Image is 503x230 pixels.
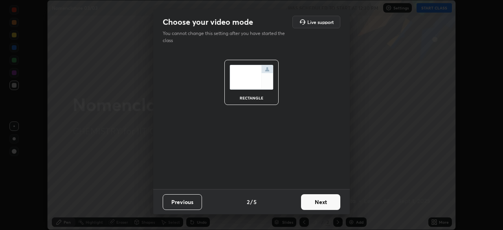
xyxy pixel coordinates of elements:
[301,194,340,210] button: Next
[250,198,253,206] h4: /
[163,30,290,44] p: You cannot change this setting after you have started the class
[253,198,257,206] h4: 5
[247,198,250,206] h4: 2
[163,194,202,210] button: Previous
[236,96,267,100] div: rectangle
[163,17,253,27] h2: Choose your video mode
[307,20,334,24] h5: Live support
[229,65,274,90] img: normalScreenIcon.ae25ed63.svg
